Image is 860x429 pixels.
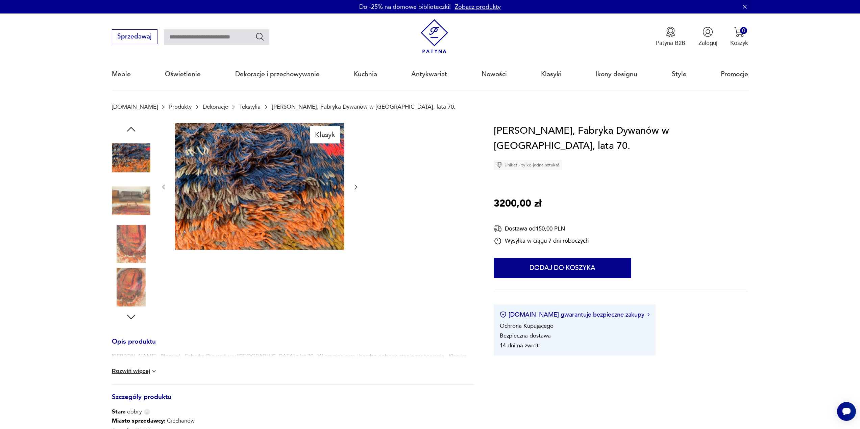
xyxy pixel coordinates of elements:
[112,104,158,110] a: [DOMAIN_NAME]
[494,196,541,212] p: 3200,00 zł
[165,59,201,90] a: Oświetlenie
[310,126,340,143] div: Klasyk
[494,224,502,233] img: Ikona dostawy
[721,59,748,90] a: Promocje
[703,27,713,37] img: Ikonka użytkownika
[112,225,150,263] img: Zdjęcie produktu Dywan Płomień, Fabryka Dywanów w Kietrzu, lata 70.
[734,27,744,37] img: Ikona koszyka
[494,123,748,154] h1: [PERSON_NAME], Fabryka Dywanów w [GEOGRAPHIC_DATA], lata 70.
[417,19,451,53] img: Patyna - sklep z meblami i dekoracjami vintage
[740,27,747,34] div: 0
[112,34,157,40] a: Sprzedawaj
[112,182,150,220] img: Zdjęcie produktu Dywan Płomień, Fabryka Dywanów w Kietrzu, lata 70.
[672,59,687,90] a: Style
[112,395,474,408] h3: Szczegóły produktu
[112,368,158,375] button: Rozwiń więcej
[647,313,649,316] img: Ikona strzałki w prawo
[482,59,507,90] a: Nowości
[698,39,717,47] p: Zaloguj
[112,416,252,426] p: Ciechanów
[500,322,554,330] li: Ochrona Kupującego
[500,342,539,349] li: 14 dni na zwrot
[112,352,474,369] p: [PERSON_NAME] , Płomień , Fabryka Dywanów w [GEOGRAPHIC_DATA] z lat 70 . W oryginalnym i bardzo d...
[112,29,157,44] button: Sprzedawaj
[656,27,685,47] a: Ikona medaluPatyna B2B
[272,104,456,110] p: [PERSON_NAME], Fabryka Dywanów w [GEOGRAPHIC_DATA], lata 70.
[698,27,717,47] button: Zaloguj
[596,59,637,90] a: Ikony designu
[494,258,631,278] button: Dodaj do koszyka
[112,268,150,306] img: Zdjęcie produktu Dywan Płomień, Fabryka Dywanów w Kietrzu, lata 70.
[730,27,748,47] button: 0Koszyk
[112,59,131,90] a: Meble
[235,59,320,90] a: Dekoracje i przechowywanie
[112,408,126,415] b: Stan:
[496,162,502,168] img: Ikona diamentu
[255,32,265,42] button: Szukaj
[239,104,261,110] a: Tekstylia
[494,237,589,245] div: Wysyłka w ciągu 7 dni roboczych
[112,139,150,177] img: Zdjęcie produktu Dywan Płomień, Fabryka Dywanów w Kietrzu, lata 70.
[541,59,562,90] a: Klasyki
[169,104,192,110] a: Produkty
[112,417,166,425] b: Miasto sprzedawcy :
[665,27,676,37] img: Ikona medalu
[144,409,150,415] img: Info icon
[500,332,551,340] li: Bezpieczna dostawa
[494,160,562,170] div: Unikat - tylko jedna sztuka!
[656,27,685,47] button: Patyna B2B
[455,3,501,11] a: Zobacz produkty
[500,311,649,319] button: [DOMAIN_NAME] gwarantuje bezpieczne zakupy
[500,311,507,318] img: Ikona certyfikatu
[411,59,447,90] a: Antykwariat
[837,402,856,421] iframe: Smartsupp widget button
[151,368,157,375] img: chevron down
[494,224,589,233] div: Dostawa od 150,00 PLN
[112,339,474,353] h3: Opis produktu
[203,104,228,110] a: Dekoracje
[359,3,451,11] p: Do -25% na domowe biblioteczki!
[112,408,142,416] span: dobry
[354,59,377,90] a: Kuchnia
[656,39,685,47] p: Patyna B2B
[175,123,344,250] img: Zdjęcie produktu Dywan Płomień, Fabryka Dywanów w Kietrzu, lata 70.
[730,39,748,47] p: Koszyk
